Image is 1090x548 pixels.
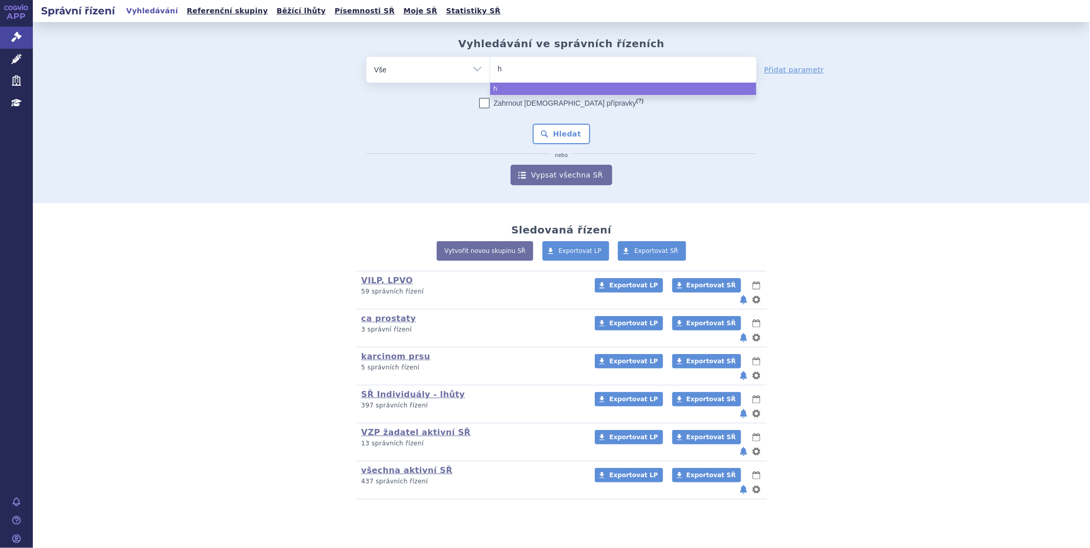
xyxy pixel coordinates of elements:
i: nebo [550,152,573,159]
button: lhůty [751,393,762,405]
span: Exportovat SŘ [634,247,678,255]
a: Exportovat LP [595,354,663,368]
span: Exportovat SŘ [687,358,736,365]
p: 5 správních řízení [361,363,581,372]
a: Vyhledávání [123,4,181,18]
a: SŘ Individuály - lhůty [361,389,465,399]
button: notifikace [738,407,749,420]
h2: Vyhledávání ve správních řízeních [458,37,665,50]
a: Exportovat LP [595,278,663,292]
a: karcinom prsu [361,351,430,361]
button: notifikace [738,483,749,496]
h2: Správní řízení [33,4,123,18]
a: Běžící lhůty [274,4,329,18]
a: Moje SŘ [400,4,440,18]
button: notifikace [738,331,749,344]
span: Exportovat SŘ [687,434,736,441]
a: ca prostaty [361,314,416,323]
a: Vytvořit novou skupinu SŘ [437,241,533,261]
a: Referenční skupiny [184,4,271,18]
span: Exportovat LP [609,434,658,441]
span: Exportovat SŘ [687,320,736,327]
span: Exportovat SŘ [687,396,736,403]
a: VZP žadatel aktivní SŘ [361,427,471,437]
h2: Sledovaná řízení [511,224,611,236]
button: nastavení [751,445,762,458]
a: Exportovat LP [595,392,663,406]
span: Exportovat LP [609,282,658,289]
li: h [490,83,756,95]
span: Exportovat LP [609,358,658,365]
span: Exportovat SŘ [687,472,736,479]
a: Přidat parametr [764,65,824,75]
button: lhůty [751,317,762,329]
span: Exportovat LP [559,247,602,255]
a: Exportovat SŘ [672,278,741,292]
button: notifikace [738,445,749,458]
button: nastavení [751,407,762,420]
button: nastavení [751,483,762,496]
a: Statistiky SŘ [443,4,503,18]
button: nastavení [751,293,762,306]
a: Exportovat LP [595,430,663,444]
button: nastavení [751,331,762,344]
span: Exportovat LP [609,472,658,479]
span: Exportovat SŘ [687,282,736,289]
a: Písemnosti SŘ [332,4,398,18]
button: Hledat [533,124,591,144]
p: 13 správních řízení [361,439,581,448]
a: Exportovat SŘ [672,468,741,482]
a: Exportovat LP [542,241,610,261]
a: Exportovat SŘ [672,392,741,406]
button: lhůty [751,355,762,367]
button: nastavení [751,369,762,382]
p: 3 správní řízení [361,325,581,334]
a: Vypsat všechna SŘ [511,165,612,185]
a: všechna aktivní SŘ [361,465,453,475]
button: lhůty [751,431,762,443]
label: Zahrnout [DEMOGRAPHIC_DATA] přípravky [479,98,644,108]
abbr: (?) [636,97,644,104]
button: lhůty [751,279,762,291]
span: Exportovat LP [609,396,658,403]
a: Exportovat SŘ [672,316,741,330]
button: notifikace [738,293,749,306]
a: Exportovat SŘ [672,430,741,444]
p: 59 správních řízení [361,287,581,296]
p: 437 správních řízení [361,477,581,486]
a: Exportovat LP [595,316,663,330]
a: VILP, LPVO [361,276,413,285]
span: Exportovat LP [609,320,658,327]
button: lhůty [751,469,762,481]
a: Exportovat SŘ [672,354,741,368]
a: Exportovat LP [595,468,663,482]
button: notifikace [738,369,749,382]
a: Exportovat SŘ [618,241,686,261]
p: 397 správních řízení [361,401,581,410]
